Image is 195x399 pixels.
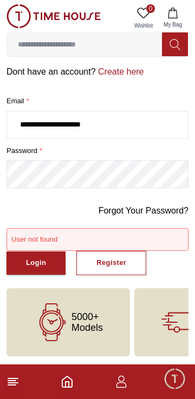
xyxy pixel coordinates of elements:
[163,367,187,391] div: Chat Widget
[96,67,144,76] a: Create here
[11,235,184,244] div: User not found
[130,4,157,32] a: 0Wishlist
[26,257,46,269] div: Login
[76,251,146,275] button: Register
[6,145,188,156] label: password
[96,257,126,269] div: Register
[6,96,188,107] label: Email
[6,4,101,28] img: ...
[157,4,188,32] button: My Bag
[61,375,74,388] a: Home
[99,204,188,217] a: Forgot Your Password?
[6,251,66,275] button: Login
[71,311,103,333] span: 5000+ Models
[130,22,157,30] span: Wishlist
[146,4,155,13] span: 0
[6,65,188,78] p: Dont have an account?
[159,21,186,29] span: My Bag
